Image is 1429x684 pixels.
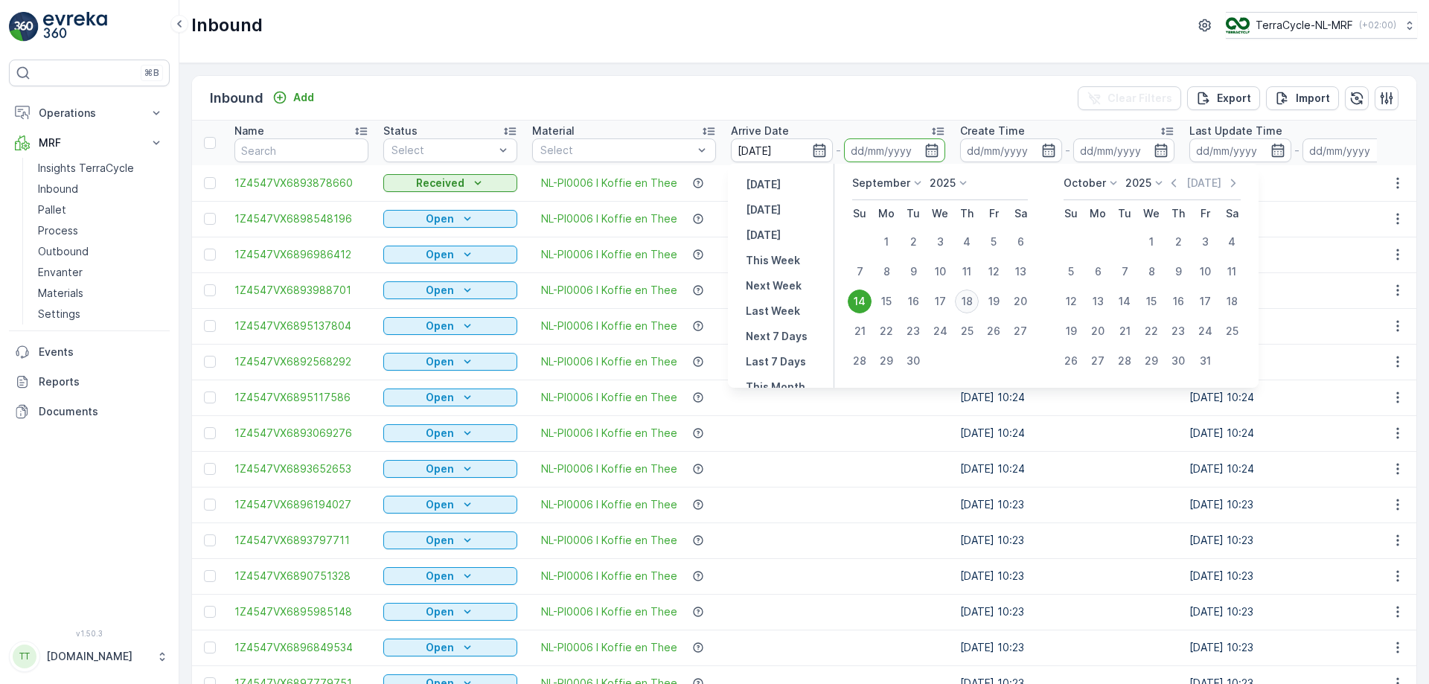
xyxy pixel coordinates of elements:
[1113,260,1137,284] div: 7
[953,451,1182,487] td: [DATE] 10:24
[982,319,1006,343] div: 26
[1139,319,1163,343] div: 22
[875,230,898,254] div: 1
[204,427,216,439] div: Toggle Row Selected
[955,260,979,284] div: 11
[930,176,956,191] p: 2025
[541,569,677,584] a: NL-PI0006 I Koffie en Thee
[1189,124,1282,138] p: Last Update Time
[875,290,898,313] div: 15
[901,319,925,343] div: 23
[1182,237,1411,272] td: [DATE] 10:24
[416,176,464,191] p: Received
[1220,260,1244,284] div: 11
[982,230,1006,254] div: 5
[1189,138,1291,162] input: dd/mm/yyyy
[532,124,575,138] p: Material
[928,230,952,254] div: 3
[541,354,677,369] span: NL-PI0006 I Koffie en Thee
[953,630,1182,665] td: [DATE] 10:23
[1187,86,1260,110] button: Export
[391,143,494,158] p: Select
[740,201,787,219] button: Today
[293,90,314,105] p: Add
[32,199,170,220] a: Pallet
[234,604,368,619] a: 1Z4547VX6895985148
[746,380,805,394] p: This Month
[234,390,368,405] span: 1Z4547VX6895117586
[204,570,216,582] div: Toggle Row Selected
[383,317,517,335] button: Open
[426,354,454,369] p: Open
[234,247,368,262] span: 1Z4547VX6896986412
[960,138,1062,162] input: dd/mm/yyyy
[1193,319,1217,343] div: 24
[1193,290,1217,313] div: 17
[266,89,320,106] button: Add
[1166,290,1190,313] div: 16
[38,286,83,301] p: Materials
[848,319,872,343] div: 21
[1166,349,1190,373] div: 30
[234,211,368,226] a: 1Z4547VX6898548196
[1008,319,1032,343] div: 27
[426,283,454,298] p: Open
[740,327,813,345] button: Next 7 Days
[541,283,677,298] a: NL-PI0006 I Koffie en Thee
[38,161,134,176] p: Insights TerraCycle
[901,290,925,313] div: 16
[541,604,677,619] span: NL-PI0006 I Koffie en Thee
[541,461,677,476] span: NL-PI0006 I Koffie en Thee
[32,179,170,199] a: Inbound
[1086,319,1110,343] div: 20
[1111,200,1138,227] th: Tuesday
[1193,230,1217,254] div: 3
[541,211,677,226] a: NL-PI0006 I Koffie en Thee
[541,497,677,512] a: NL-PI0006 I Koffie en Thee
[1220,319,1244,343] div: 25
[234,176,368,191] a: 1Z4547VX6893878660
[9,397,170,426] a: Documents
[955,319,979,343] div: 25
[204,499,216,511] div: Toggle Row Selected
[234,354,368,369] a: 1Z4547VX6892568292
[234,569,368,584] a: 1Z4547VX6890751328
[234,640,368,655] a: 1Z4547VX6896849534
[953,558,1182,594] td: [DATE] 10:23
[875,349,898,373] div: 29
[9,367,170,397] a: Reports
[234,124,264,138] p: Name
[204,534,216,546] div: Toggle Row Selected
[541,390,677,405] span: NL-PI0006 I Koffie en Thee
[204,642,216,653] div: Toggle Row Selected
[234,319,368,333] a: 1Z4547VX6895137804
[1113,349,1137,373] div: 28
[9,98,170,128] button: Operations
[540,143,693,158] p: Select
[731,124,789,138] p: Arrive Date
[426,533,454,548] p: Open
[1218,200,1245,227] th: Saturday
[1193,260,1217,284] div: 10
[1217,91,1251,106] p: Export
[541,176,677,191] a: NL-PI0006 I Koffie en Thee
[426,426,454,441] p: Open
[1182,594,1411,630] td: [DATE] 10:23
[39,345,164,359] p: Events
[1220,290,1244,313] div: 18
[541,640,677,655] a: NL-PI0006 I Koffie en Thee
[900,200,927,227] th: Tuesday
[1166,260,1190,284] div: 9
[746,228,781,243] p: [DATE]
[848,349,872,373] div: 28
[1165,200,1192,227] th: Thursday
[383,603,517,621] button: Open
[234,283,368,298] a: 1Z4547VX6893988701
[9,12,39,42] img: logo
[32,220,170,241] a: Process
[1182,630,1411,665] td: [DATE] 10:23
[1125,176,1151,191] p: 2025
